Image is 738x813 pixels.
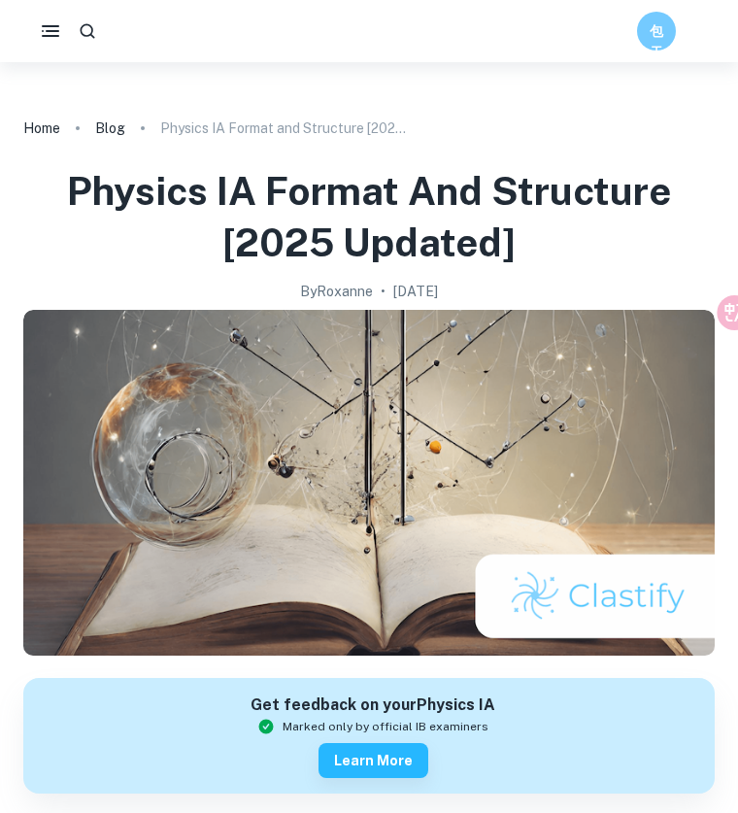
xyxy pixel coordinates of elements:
p: • [381,281,386,302]
h2: By Roxanne [300,281,373,302]
button: 包天 [637,12,676,51]
button: Learn more [319,743,428,778]
h1: Physics IA Format and Structure [2025 updated] [23,165,715,269]
span: Marked only by official IB examiners [283,718,488,735]
a: Get feedback on yourPhysics IAMarked only by official IB examinersLearn more [23,678,715,794]
a: Blog [95,115,125,142]
h6: Get feedback on your Physics IA [251,694,495,718]
h2: [DATE] [393,281,438,302]
a: Home [23,115,60,142]
img: Physics IA Format and Structure [2025 updated] cover image [23,310,715,656]
p: Physics IA Format and Structure [2025 updated] [160,118,413,139]
h6: 包天 [646,20,668,42]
